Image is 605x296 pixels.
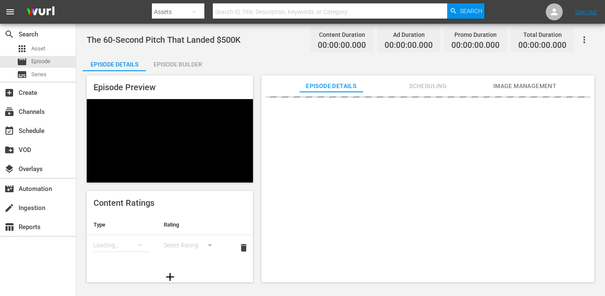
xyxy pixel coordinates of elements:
[234,238,254,258] button: delete
[82,54,146,71] button: Episode Details
[4,164,14,174] span: Overlays
[93,82,156,92] span: Episode Preview
[385,29,433,41] div: Ad Duration
[87,215,157,235] th: Type
[518,41,566,50] span: 00:00:00.000
[4,222,14,232] span: Reports
[146,54,209,71] button: Episode Builder
[385,41,433,50] span: 00:00:00.000
[451,41,500,50] span: 00:00:00.000
[93,198,154,208] span: Content Ratings
[518,29,566,41] div: Total Duration
[447,3,484,19] button: Search
[31,44,45,53] span: Asset
[31,57,50,66] span: Episode
[82,54,146,75] div: Episode Details
[157,215,227,235] th: Rating
[4,203,14,213] span: Ingestion
[31,70,47,79] span: Series
[4,107,14,117] span: Channels
[493,81,557,91] span: Image Management
[300,81,363,91] span: Episode Details
[87,215,253,261] table: simple table
[17,44,27,54] span: Asset
[451,29,500,41] div: Promo Duration
[5,7,15,17] span: menu
[4,126,14,136] span: Schedule
[146,54,209,75] div: Episode Builder
[318,29,366,41] div: Content Duration
[87,35,241,45] span: The 60-Second Pitch That Landed $500K
[17,57,27,67] span: Episode
[17,69,27,80] span: Series
[239,243,249,253] span: delete
[575,8,597,15] a: Sign Out
[20,2,61,22] img: ans4CAIJ8jUAAAAAAAAAAAAAAAAAAAAAAAAgQb4GAAAAAAAAAAAAAAAAAAAAAAAAJMjXAAAAAAAAAAAAAAAAAAAAAAAAgAT5G...
[460,3,482,19] span: Search
[4,29,14,39] span: Search
[396,81,460,91] span: Scheduling
[4,184,14,194] span: Automation
[4,145,14,155] span: VOD
[4,88,14,98] span: Create
[318,41,366,50] span: 00:00:00.000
